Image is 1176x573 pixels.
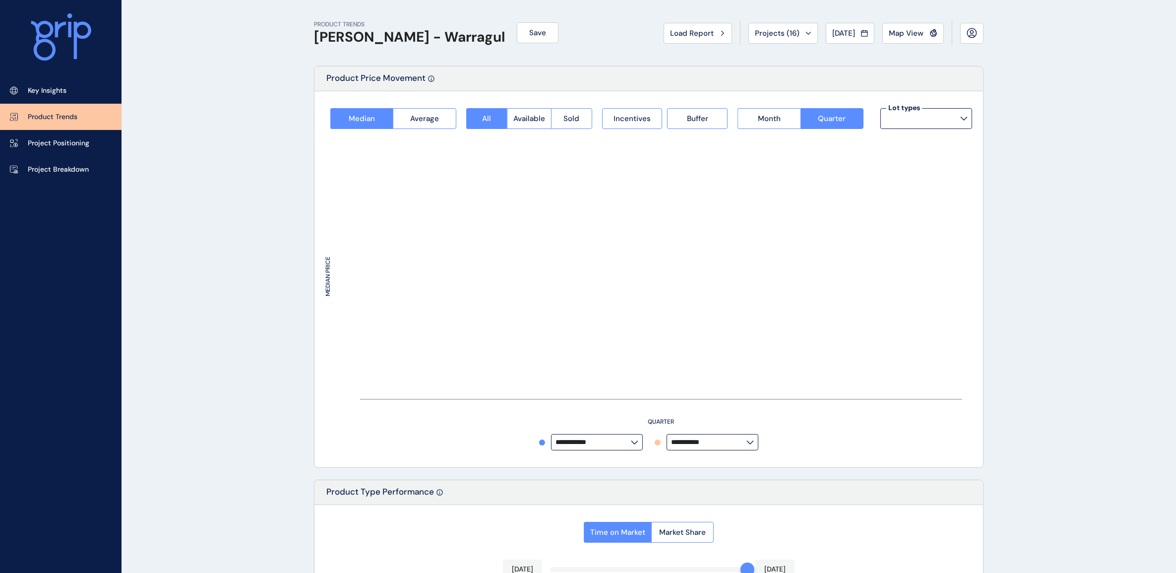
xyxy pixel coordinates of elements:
[755,28,800,38] span: Projects ( 16 )
[602,108,663,129] button: Incentives
[28,165,89,175] p: Project Breakdown
[832,28,855,38] span: [DATE]
[648,418,674,426] text: QUARTER
[513,114,545,124] span: Available
[466,108,507,129] button: All
[482,114,491,124] span: All
[889,28,924,38] span: Map View
[882,23,944,44] button: Map View
[667,108,728,129] button: Buffer
[324,257,332,297] text: MEDIAN PRICE
[758,114,781,124] span: Month
[670,28,714,38] span: Load Report
[886,103,922,113] label: Lot types
[687,114,708,124] span: Buffer
[410,114,439,124] span: Average
[748,23,818,44] button: Projects (16)
[393,108,456,129] button: Average
[818,114,846,124] span: Quarter
[507,108,551,129] button: Available
[551,108,592,129] button: Sold
[563,114,579,124] span: Sold
[28,86,66,96] p: Key Insights
[738,108,800,129] button: Month
[664,23,732,44] button: Load Report
[28,138,89,148] p: Project Positioning
[330,108,393,129] button: Median
[28,112,77,122] p: Product Trends
[614,114,651,124] span: Incentives
[801,108,864,129] button: Quarter
[349,114,375,124] span: Median
[826,23,874,44] button: [DATE]
[314,29,505,46] h1: [PERSON_NAME] - Warragul
[314,20,505,29] p: PRODUCT TRENDS
[326,486,434,505] p: Product Type Performance
[517,22,558,43] button: Save
[326,72,426,91] p: Product Price Movement
[529,28,546,38] span: Save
